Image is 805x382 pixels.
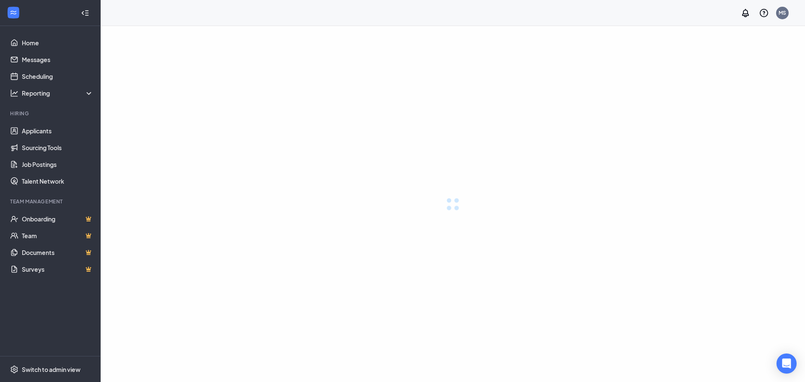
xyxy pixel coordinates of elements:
[22,139,93,156] a: Sourcing Tools
[10,198,92,205] div: Team Management
[22,227,93,244] a: TeamCrown
[22,51,93,68] a: Messages
[22,68,93,85] a: Scheduling
[10,89,18,97] svg: Analysis
[10,365,18,374] svg: Settings
[81,9,89,17] svg: Collapse
[779,9,786,16] div: MS
[22,365,80,374] div: Switch to admin view
[22,261,93,278] a: SurveysCrown
[22,210,93,227] a: OnboardingCrown
[22,122,93,139] a: Applicants
[740,8,750,18] svg: Notifications
[22,34,93,51] a: Home
[759,8,769,18] svg: QuestionInfo
[776,353,797,374] div: Open Intercom Messenger
[9,8,18,17] svg: WorkstreamLogo
[10,110,92,117] div: Hiring
[22,244,93,261] a: DocumentsCrown
[22,89,94,97] div: Reporting
[22,173,93,190] a: Talent Network
[22,156,93,173] a: Job Postings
